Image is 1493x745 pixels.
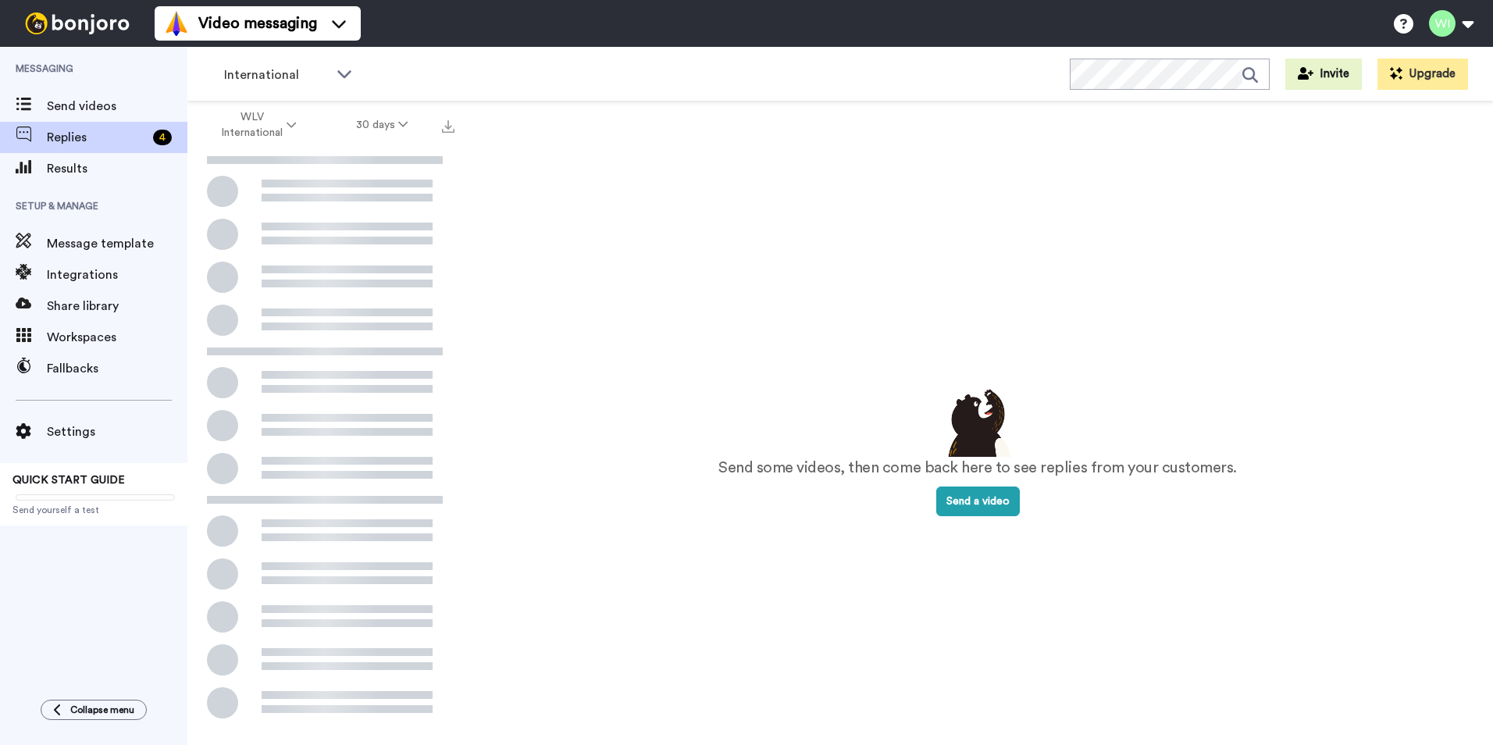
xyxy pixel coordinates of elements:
[936,487,1020,516] button: Send a video
[47,359,187,378] span: Fallbacks
[442,120,454,133] img: export.svg
[47,297,187,315] span: Share library
[220,109,283,141] span: WLV International
[939,385,1017,457] img: results-emptystates.png
[47,266,187,284] span: Integrations
[47,422,187,441] span: Settings
[41,700,147,720] button: Collapse menu
[47,97,187,116] span: Send videos
[47,328,187,347] span: Workspaces
[19,12,136,34] img: bj-logo-header-white.svg
[198,12,317,34] span: Video messaging
[153,130,172,145] div: 4
[437,113,459,137] button: Export all results that match these filters now.
[164,11,189,36] img: vm-color.svg
[1285,59,1362,90] button: Invite
[47,234,187,253] span: Message template
[12,504,175,516] span: Send yourself a test
[12,475,125,486] span: QUICK START GUIDE
[47,159,187,178] span: Results
[191,103,326,147] button: WLV International
[326,111,438,139] button: 30 days
[1377,59,1468,90] button: Upgrade
[718,457,1237,479] p: Send some videos, then come back here to see replies from your customers.
[936,496,1020,507] a: Send a video
[224,66,329,84] span: International
[70,704,134,716] span: Collapse menu
[47,128,147,147] span: Replies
